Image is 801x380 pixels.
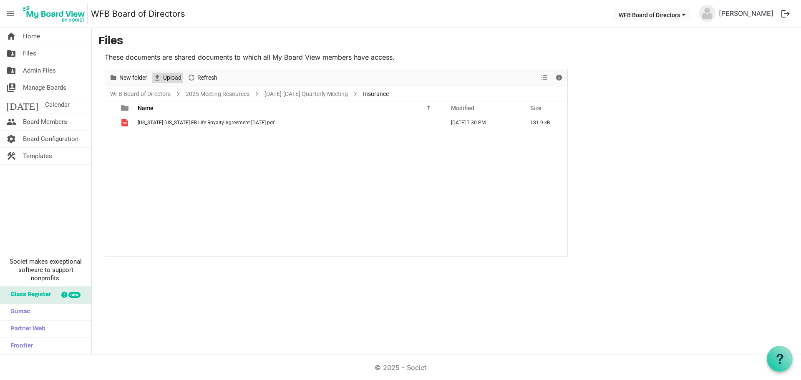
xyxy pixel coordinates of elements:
[6,148,16,164] span: construction
[108,73,149,83] button: New folder
[150,69,184,87] div: Upload
[20,3,88,24] img: My Board View Logo
[539,73,549,83] button: View dropdownbutton
[538,69,552,87] div: View
[186,73,219,83] button: Refresh
[263,89,350,99] a: [DATE]-[DATE] Quarterly Meeting
[91,5,185,22] a: WFB Board of Directors
[23,131,78,147] span: Board Configuration
[105,52,568,62] p: These documents are shared documents to which all My Board View members have access.
[23,148,52,164] span: Templates
[6,321,45,337] span: Partner Web
[715,5,777,22] a: [PERSON_NAME]
[23,79,66,96] span: Manage Boards
[6,304,30,320] span: Sumac
[777,5,794,23] button: logout
[108,89,172,99] a: WFB Board of Directors
[23,113,67,130] span: Board Members
[20,3,91,24] a: My Board View Logo
[361,89,390,99] span: Insurance
[6,96,38,113] span: [DATE]
[23,28,40,45] span: Home
[68,292,81,298] div: new
[23,62,56,79] span: Admin Files
[552,69,566,87] div: Details
[442,115,521,130] td: September 12, 2025 7:30 PM column header Modified
[184,89,251,99] a: 2025 Meeting Resources
[98,35,794,49] h3: Files
[135,115,442,130] td: Washington-Iowa FB Life Royalty Agreement 7-10-25.pdf is template cell column header Name
[554,73,565,83] button: Details
[6,287,51,303] span: Glass Register
[699,5,715,22] img: no-profile-picture.svg
[118,73,148,83] span: New folder
[4,257,88,282] span: Societ makes exceptional software to support nonprofits.
[138,105,154,111] span: Name
[6,62,16,79] span: folder_shared
[6,113,16,130] span: people
[45,96,70,113] span: Calendar
[6,338,33,355] span: Frontier
[152,73,183,83] button: Upload
[6,131,16,147] span: settings
[184,69,220,87] div: Refresh
[375,363,426,372] a: © 2025 - Societ
[6,45,16,62] span: folder_shared
[521,115,567,130] td: 181.9 kB is template cell column header Size
[106,69,150,87] div: New folder
[162,73,182,83] span: Upload
[6,28,16,45] span: home
[451,105,474,111] span: Modified
[3,6,18,22] span: menu
[530,105,542,111] span: Size
[116,115,135,130] td: is template cell column header type
[23,45,36,62] span: Files
[138,120,275,126] span: [US_STATE]-[US_STATE] FB Life Royalty Agreement [DATE].pdf
[196,73,218,83] span: Refresh
[613,9,691,20] button: WFB Board of Directors dropdownbutton
[105,115,116,130] td: checkbox
[6,79,16,96] span: switch_account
